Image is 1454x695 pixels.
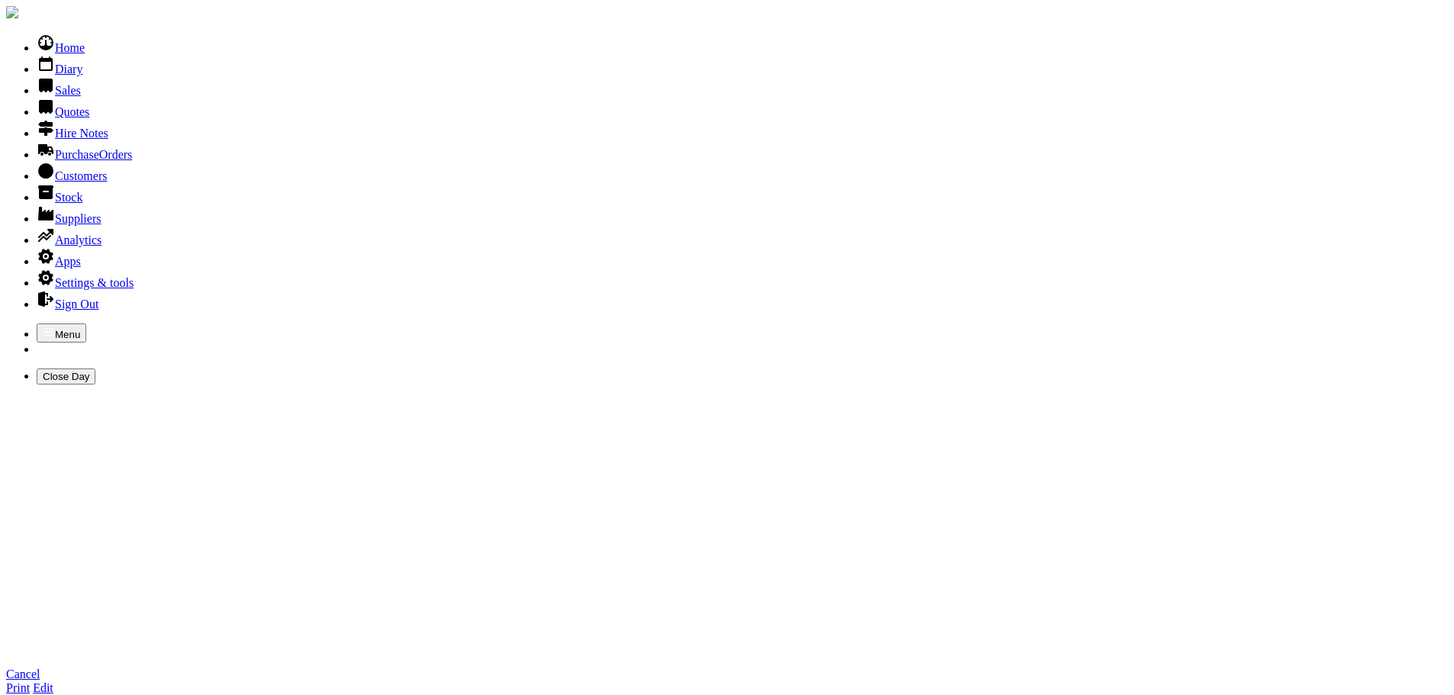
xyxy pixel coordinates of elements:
li: Hire Notes [37,119,1448,140]
a: Settings & tools [37,276,134,289]
a: Cancel [6,668,40,681]
button: Menu [37,323,86,343]
a: Sign Out [37,298,98,310]
img: companylogo.jpg [6,6,18,18]
a: PurchaseOrders [37,148,132,161]
a: Customers [37,169,107,182]
a: Print [6,681,30,694]
a: Analytics [37,233,102,246]
a: Apps [37,255,81,268]
a: Home [37,41,85,54]
a: Diary [37,63,82,76]
a: Hire Notes [37,127,108,140]
button: Close Day [37,368,95,385]
a: Edit [33,681,53,694]
a: Suppliers [37,212,101,225]
li: Sales [37,76,1448,98]
li: Stock [37,183,1448,204]
a: Stock [37,191,82,204]
a: Quotes [37,105,89,118]
li: Suppliers [37,204,1448,226]
a: Sales [37,84,81,97]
